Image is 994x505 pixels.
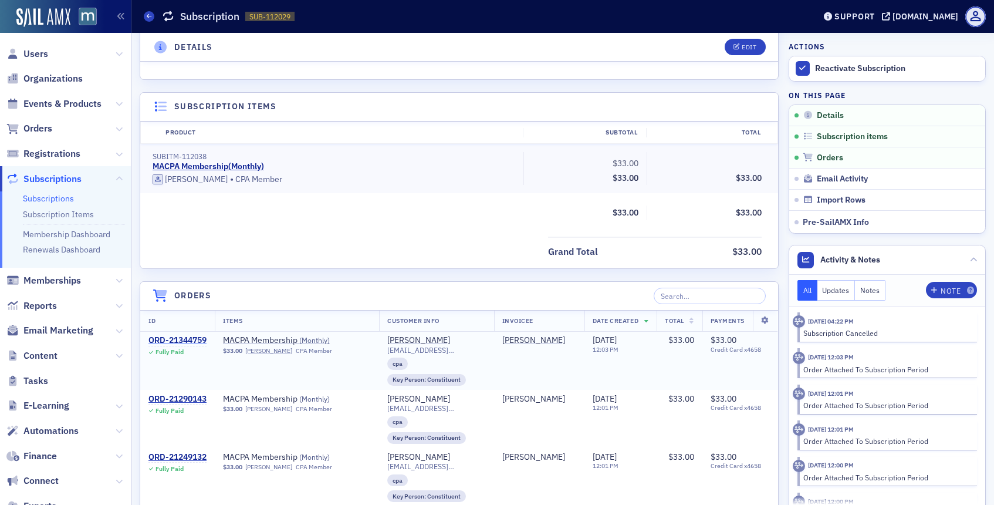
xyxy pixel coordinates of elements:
div: Note [941,288,961,294]
div: SUBITM-112038 [153,152,515,161]
a: Orders [6,122,52,135]
time: 10/1/2025 04:22 PM [808,317,854,325]
a: Renewals Dashboard [23,244,100,255]
a: Subscriptions [6,173,82,186]
span: [EMAIL_ADDRESS][DOMAIN_NAME] [387,462,486,471]
span: Events & Products [23,97,102,110]
div: Fully Paid [155,348,184,356]
span: Reports [23,299,57,312]
span: Automations [23,425,79,437]
a: ORD-21290143 [148,394,207,405]
span: ( Monthly ) [299,394,330,403]
span: $33.00 [223,463,242,471]
div: Activity [793,388,805,400]
a: ORD-21249132 [148,452,207,463]
span: MACPA Membership [223,394,371,405]
a: Subscription Items [23,209,94,220]
span: Email Activity [817,174,868,184]
time: 6/30/2025 12:00 PM [808,461,854,469]
span: Credit Card x4658 [711,404,770,412]
time: 8/31/2025 12:01 PM [808,389,854,398]
div: Subtotal [523,128,646,137]
span: MACPA Membership [223,452,371,463]
div: cpa [387,358,408,369]
span: $33.00 [711,335,736,345]
a: Registrations [6,147,80,160]
time: 12:01 PM [593,462,618,470]
div: CPA Member [296,405,332,413]
span: Grand Total [548,245,602,259]
span: Date Created [593,317,638,325]
div: cpa [387,416,408,428]
a: [PERSON_NAME] [502,452,565,463]
div: Key Person: Constituent [387,374,466,386]
span: ( Monthly ) [299,335,330,345]
span: Finance [23,450,57,463]
a: MACPA Membership (Monthly) [223,335,371,346]
a: [PERSON_NAME] [502,394,565,405]
button: Note [926,282,977,298]
div: CPA Member [296,463,332,471]
span: Registrations [23,147,80,160]
span: Connect [23,474,59,487]
div: Order Attached To Subscription Period [803,364,969,375]
span: Content [23,349,58,362]
span: ( Monthly ) [299,452,330,462]
time: 7/31/2025 12:01 PM [808,425,854,433]
div: Order Attached To Subscription Period [803,436,969,446]
div: Support [834,11,875,22]
a: Automations [6,425,79,437]
span: Ben Zellin [502,394,576,405]
h4: Actions [789,41,825,52]
span: Items [223,317,243,325]
div: [PERSON_NAME] [387,335,450,346]
h4: Details [174,41,213,53]
span: [DATE] [593,335,617,345]
span: $33.00 [668,452,694,462]
a: Email Marketing [6,324,93,337]
div: Fully Paid [155,465,184,473]
span: Credit Card x4658 [711,462,770,470]
img: SailAMX [79,8,97,26]
span: Subscription items [817,132,888,142]
span: E-Learning [23,399,69,412]
span: Payments [711,317,745,325]
span: Tasks [23,375,48,388]
span: $33.00 [711,393,736,404]
span: [DATE] [593,393,617,404]
span: Customer Info [387,317,439,325]
img: SailAMX [16,8,70,27]
a: MACPA Membership(Monthly) [153,161,264,172]
span: Profile [965,6,986,27]
time: 12:03 PM [593,345,618,353]
h4: Subscription items [174,100,276,113]
span: Ben Zellin [502,335,576,346]
a: Reports [6,299,57,312]
a: Finance [6,450,57,463]
div: Activity [793,423,805,436]
span: $33.00 [613,158,638,169]
span: Details [817,110,844,121]
span: $33.00 [613,173,638,183]
span: Pre-SailAMX Info [803,217,869,227]
div: CPA Member [296,347,332,355]
span: $33.00 [613,207,638,218]
a: Connect [6,474,59,487]
a: [PERSON_NAME] [387,394,450,405]
span: Organizations [23,72,83,85]
div: Product [157,128,523,137]
a: E-Learning [6,399,69,412]
div: Key Person: Constituent [387,490,466,502]
a: ORD-21344759 [148,335,207,346]
span: Invoicee [502,317,533,325]
div: Grand Total [548,245,598,259]
span: Ben Zellin [502,452,576,463]
div: [PERSON_NAME] [165,174,228,185]
a: Events & Products [6,97,102,110]
h4: On this page [789,90,986,100]
a: [PERSON_NAME] [502,335,565,346]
